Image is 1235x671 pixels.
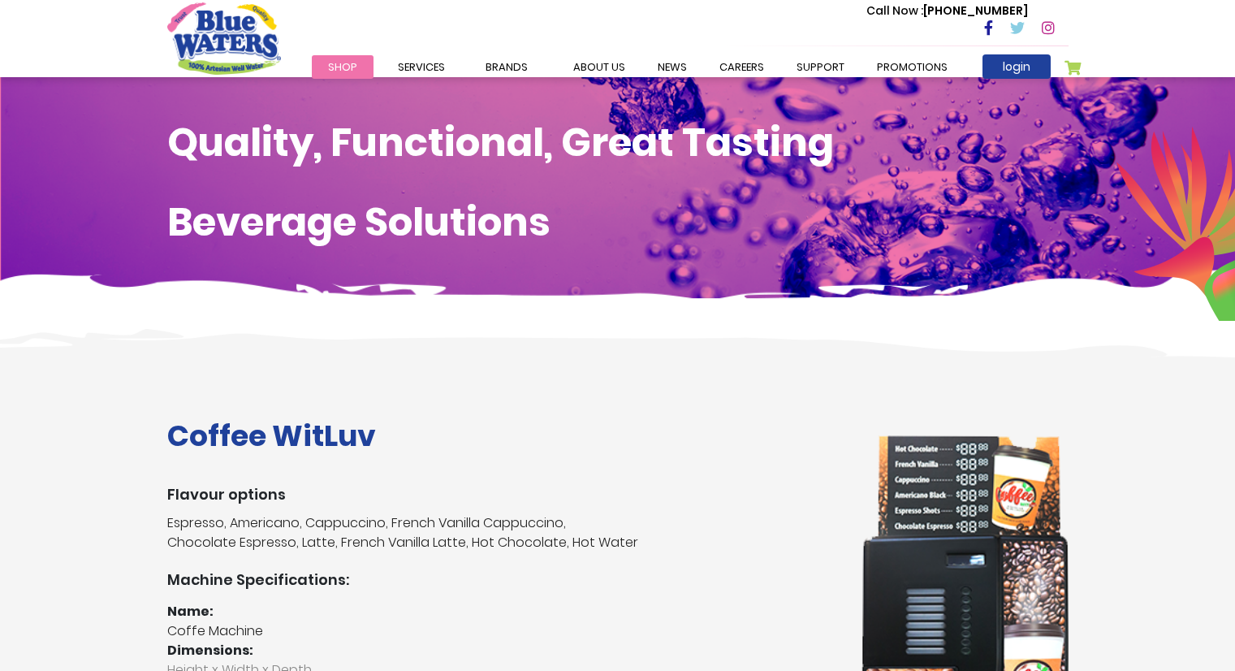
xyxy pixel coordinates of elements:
[486,59,528,75] span: Brands
[382,55,461,79] a: Services
[167,602,214,621] strong: Name:
[469,55,544,79] a: Brands
[866,2,923,19] span: Call Now :
[703,55,780,79] a: careers
[328,59,357,75] span: Shop
[167,571,837,589] h3: Machine Specifications:
[557,55,641,79] a: about us
[167,119,1069,167] h1: Quality, Functional, Great Tasting
[167,199,1069,246] h1: Beverage Solutions
[866,2,1028,19] p: [PHONE_NUMBER]
[167,621,837,641] p: Coffe Machine
[861,55,964,79] a: Promotions
[780,55,861,79] a: support
[167,2,281,74] a: store logo
[167,418,837,453] h1: Coffee WitLuv
[982,54,1051,79] a: login
[398,59,445,75] span: Services
[167,513,837,552] p: Espresso, Americano, Cappuccino, French Vanilla Cappuccino, Chocolate Espresso, Latte, French Van...
[167,641,253,660] strong: Dimensions:
[312,55,374,79] a: Shop
[641,55,703,79] a: News
[167,486,837,504] h3: Flavour options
